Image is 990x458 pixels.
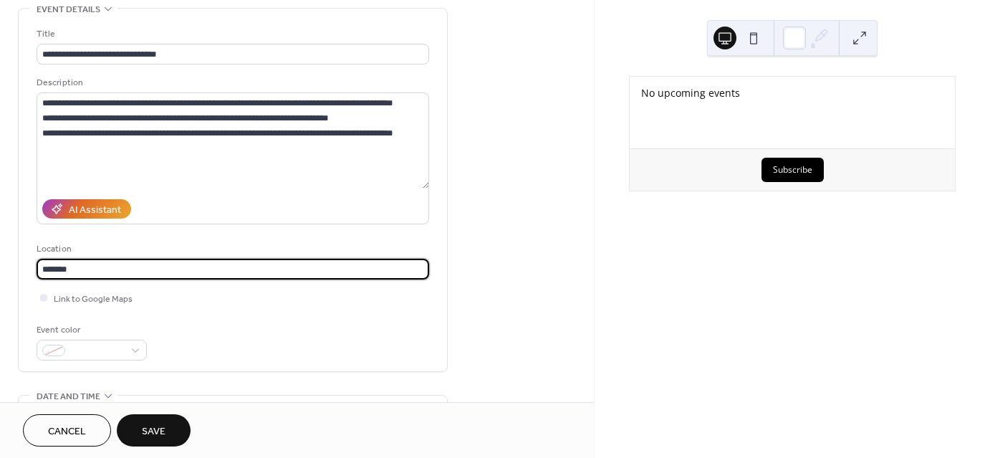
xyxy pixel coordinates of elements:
[42,199,131,219] button: AI Assistant
[37,389,100,404] span: Date and time
[54,292,133,307] span: Link to Google Maps
[69,203,121,218] div: AI Assistant
[641,85,943,100] div: No upcoming events
[48,424,86,439] span: Cancel
[37,2,100,17] span: Event details
[37,323,144,338] div: Event color
[23,414,111,447] button: Cancel
[37,27,426,42] div: Title
[37,242,426,257] div: Location
[142,424,165,439] span: Save
[117,414,191,447] button: Save
[761,158,824,182] button: Subscribe
[37,75,426,90] div: Description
